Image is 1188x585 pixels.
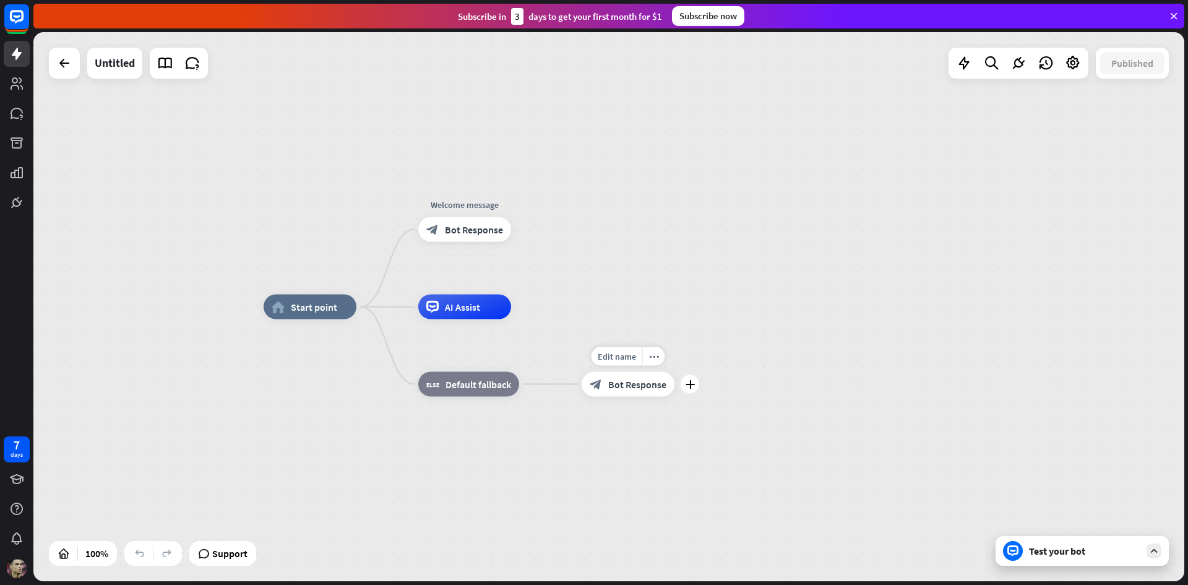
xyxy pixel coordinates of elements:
span: Default fallback [445,378,511,391]
a: 7 days [4,436,30,462]
span: Bot Response [445,223,503,236]
span: Start point [291,301,337,313]
div: Welcome message [409,199,520,211]
button: Published [1100,52,1164,74]
i: plus [686,380,695,389]
div: Subscribe now [672,6,744,26]
div: Subscribe in days to get your first month for $1 [458,8,662,25]
button: Open LiveChat chat widget [10,5,47,42]
div: 3 [511,8,523,25]
span: Bot Response [608,378,666,391]
span: Support [212,544,247,563]
div: days [11,451,23,459]
div: 100% [82,544,112,563]
span: AI Assist [445,301,480,313]
div: Untitled [95,48,135,79]
i: more_horiz [649,352,659,361]
i: home_2 [272,301,285,313]
i: block_bot_response [426,223,439,236]
i: block_bot_response [590,378,602,391]
div: 7 [14,440,20,451]
div: Test your bot [1029,545,1140,557]
i: block_fallback [426,378,439,391]
span: Edit name [598,351,636,362]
